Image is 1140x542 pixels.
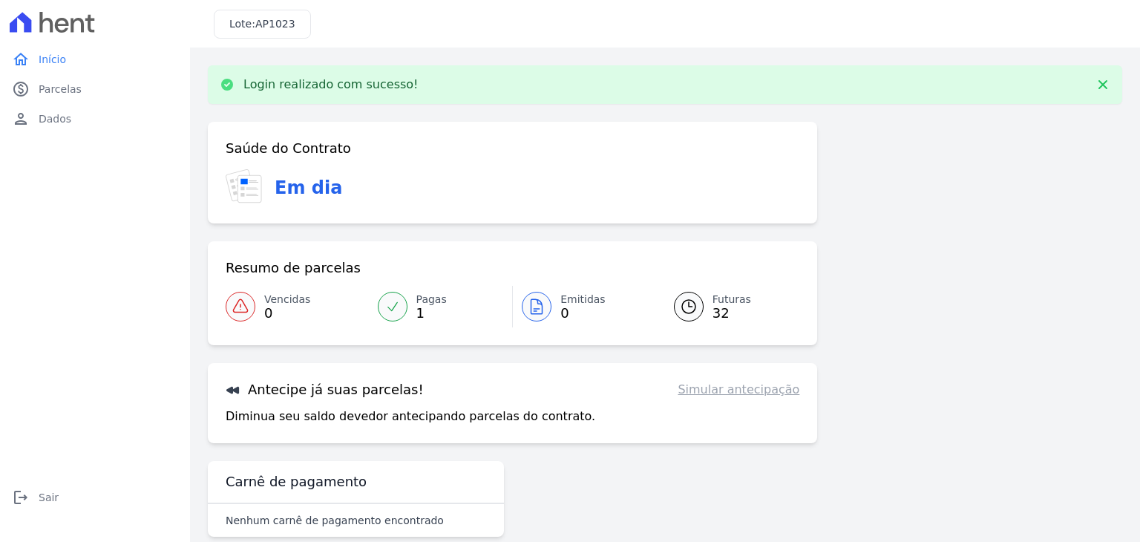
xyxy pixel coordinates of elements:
p: Nenhum carnê de pagamento encontrado [226,513,444,528]
i: logout [12,489,30,506]
i: home [12,50,30,68]
h3: Antecipe já suas parcelas! [226,381,424,399]
span: AP1023 [255,18,295,30]
h3: Em dia [275,174,342,201]
a: logoutSair [6,483,184,512]
span: Futuras [712,292,751,307]
span: 32 [712,307,751,319]
p: Login realizado com sucesso! [243,77,419,92]
span: Parcelas [39,82,82,97]
span: Sair [39,490,59,505]
a: paidParcelas [6,74,184,104]
span: 0 [264,307,310,319]
span: Dados [39,111,71,126]
a: Vencidas 0 [226,286,369,327]
span: Início [39,52,66,67]
i: paid [12,80,30,98]
a: Futuras 32 [656,286,800,327]
span: Vencidas [264,292,310,307]
i: person [12,110,30,128]
a: Emitidas 0 [513,286,656,327]
h3: Lote: [229,16,295,32]
a: Pagas 1 [369,286,513,327]
span: 0 [560,307,606,319]
p: Diminua seu saldo devedor antecipando parcelas do contrato. [226,408,595,425]
h3: Resumo de parcelas [226,259,361,277]
a: Simular antecipação [678,381,799,399]
a: homeInício [6,45,184,74]
a: personDados [6,104,184,134]
h3: Saúde do Contrato [226,140,351,157]
span: Emitidas [560,292,606,307]
span: Pagas [416,292,447,307]
h3: Carnê de pagamento [226,473,367,491]
span: 1 [416,307,447,319]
